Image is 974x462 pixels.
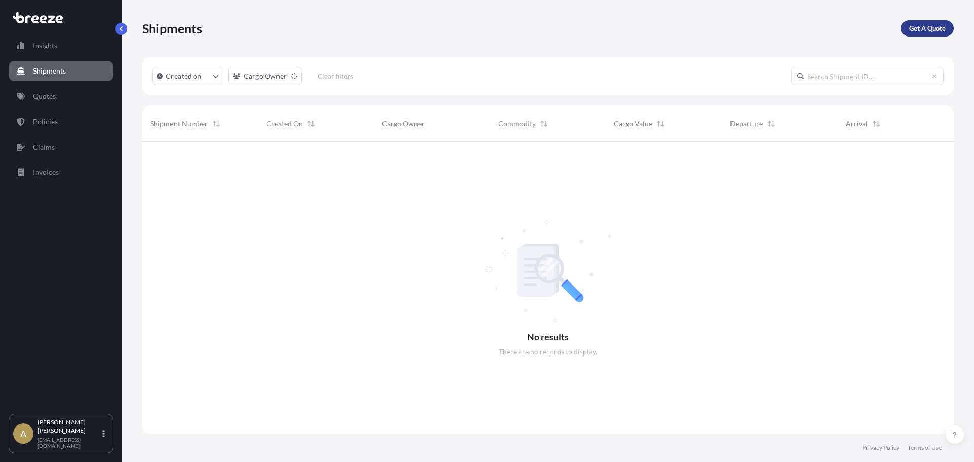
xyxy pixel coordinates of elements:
a: Privacy Policy [862,444,899,452]
a: Insights [9,35,113,56]
p: [EMAIL_ADDRESS][DOMAIN_NAME] [38,437,100,449]
p: Invoices [33,167,59,177]
a: Terms of Use [908,444,942,452]
button: Sort [765,118,777,130]
p: Cargo Owner [243,71,287,81]
p: Clear filters [318,71,353,81]
button: Sort [870,118,882,130]
span: A [20,429,26,439]
span: Arrival [846,119,868,129]
button: cargoOwner Filter options [228,67,302,85]
span: Commodity [498,119,536,129]
button: Clear filters [307,68,364,84]
p: Shipments [33,66,66,76]
span: Shipment Number [150,119,208,129]
a: Policies [9,112,113,132]
button: Sort [538,118,550,130]
p: Insights [33,41,57,51]
a: Claims [9,137,113,157]
p: [PERSON_NAME] [PERSON_NAME] [38,418,100,435]
p: Shipments [142,20,202,37]
button: Sort [210,118,222,130]
span: Created On [266,119,303,129]
a: Get A Quote [901,20,954,37]
p: Quotes [33,91,56,101]
a: Shipments [9,61,113,81]
span: Cargo Value [614,119,652,129]
button: createdOn Filter options [152,67,223,85]
span: Cargo Owner [382,119,425,129]
a: Invoices [9,162,113,183]
span: Departure [730,119,763,129]
button: Sort [654,118,667,130]
button: Sort [305,118,317,130]
p: Policies [33,117,58,127]
p: Get A Quote [909,23,946,33]
a: Quotes [9,86,113,106]
input: Search Shipment ID... [791,67,944,85]
p: Claims [33,142,55,152]
p: Created on [166,71,202,81]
